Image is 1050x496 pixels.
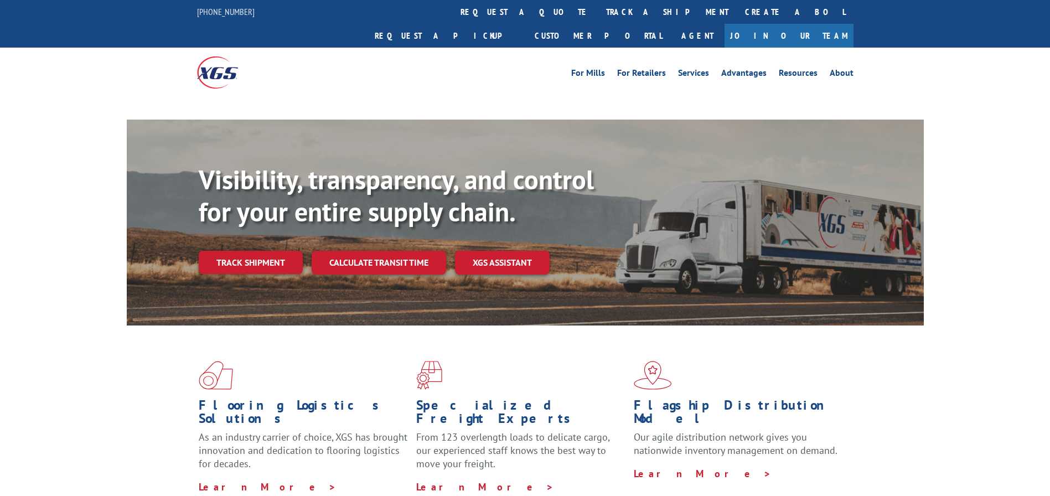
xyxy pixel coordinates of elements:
[199,399,408,431] h1: Flooring Logistics Solutions
[830,69,854,81] a: About
[416,399,625,431] h1: Specialized Freight Experts
[199,361,233,390] img: xgs-icon-total-supply-chain-intelligence-red
[617,69,666,81] a: For Retailers
[199,251,303,274] a: Track shipment
[199,431,407,470] span: As an industry carrier of choice, XGS has brought innovation and dedication to flooring logistics...
[779,69,818,81] a: Resources
[670,24,725,48] a: Agent
[721,69,767,81] a: Advantages
[634,399,843,431] h1: Flagship Distribution Model
[678,69,709,81] a: Services
[571,69,605,81] a: For Mills
[725,24,854,48] a: Join Our Team
[199,162,594,229] b: Visibility, transparency, and control for your entire supply chain.
[416,480,554,493] a: Learn More >
[526,24,670,48] a: Customer Portal
[634,467,772,480] a: Learn More >
[199,480,337,493] a: Learn More >
[197,6,255,17] a: [PHONE_NUMBER]
[312,251,446,275] a: Calculate transit time
[634,361,672,390] img: xgs-icon-flagship-distribution-model-red
[634,431,837,457] span: Our agile distribution network gives you nationwide inventory management on demand.
[416,361,442,390] img: xgs-icon-focused-on-flooring-red
[416,431,625,480] p: From 123 overlength loads to delicate cargo, our experienced staff knows the best way to move you...
[366,24,526,48] a: Request a pickup
[455,251,550,275] a: XGS ASSISTANT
